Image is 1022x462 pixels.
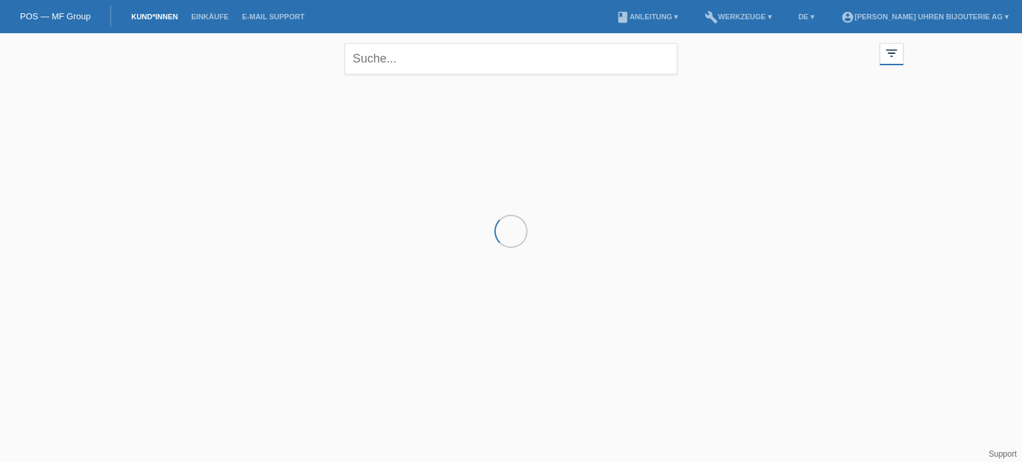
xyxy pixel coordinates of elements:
a: Kund*innen [124,13,184,21]
i: account_circle [841,11,854,24]
a: Support [989,449,1017,459]
i: build [705,11,718,24]
i: book [616,11,629,24]
a: account_circle[PERSON_NAME] Uhren Bijouterie AG ▾ [834,13,1015,21]
a: buildWerkzeuge ▾ [698,13,778,21]
i: filter_list [884,46,899,60]
a: bookAnleitung ▾ [609,13,685,21]
input: Suche... [345,43,677,74]
a: Einkäufe [184,13,235,21]
a: POS — MF Group [20,11,90,21]
a: DE ▾ [792,13,821,21]
a: E-Mail Support [236,13,311,21]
